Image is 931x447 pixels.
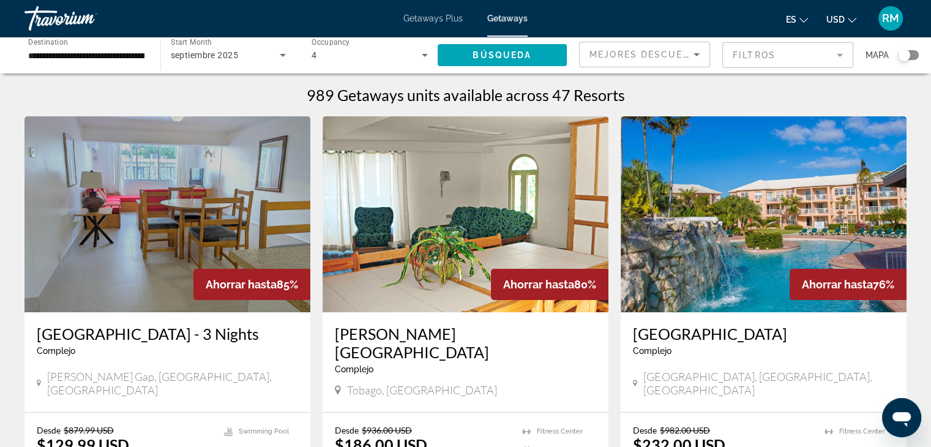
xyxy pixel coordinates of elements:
[347,383,497,397] span: Tobago, [GEOGRAPHIC_DATA]
[786,15,796,24] span: es
[239,427,289,435] span: Swimming Pool
[643,370,894,397] span: [GEOGRAPHIC_DATA], [GEOGRAPHIC_DATA], [GEOGRAPHIC_DATA]
[362,425,412,435] span: $936.00 USD
[28,37,68,46] span: Destination
[875,6,907,31] button: User Menu
[802,278,873,291] span: Ahorrar hasta
[882,12,899,24] span: RM
[193,269,310,300] div: 85%
[64,425,114,435] span: $879.99 USD
[171,50,239,60] span: septiembre 2025
[790,269,907,300] div: 76%
[537,427,583,435] span: Fitness Center
[826,10,856,28] button: Change currency
[633,346,671,356] span: Complejo
[633,425,657,435] span: Desde
[335,325,596,361] a: [PERSON_NAME][GEOGRAPHIC_DATA]
[882,398,921,437] iframe: Button to launch messaging window
[403,13,463,23] a: Getaways Plus
[660,425,710,435] span: $982.00 USD
[312,50,316,60] span: 4
[323,116,608,312] img: 0080I01X.jpg
[473,50,531,60] span: Búsqueda
[24,116,310,312] img: S420I01X.jpg
[866,47,889,64] span: Mapa
[589,50,712,59] span: Mejores descuentos
[312,38,350,47] span: Occupancy
[589,47,700,62] mat-select: Sort by
[633,325,894,343] a: [GEOGRAPHIC_DATA]
[786,10,808,28] button: Change language
[621,116,907,312] img: ii_isr1.jpg
[24,2,147,34] a: Travorium
[47,370,298,397] span: [PERSON_NAME] Gap, [GEOGRAPHIC_DATA], [GEOGRAPHIC_DATA]
[722,42,853,69] button: Filter
[171,38,212,47] span: Start Month
[206,278,277,291] span: Ahorrar hasta
[491,269,608,300] div: 80%
[37,425,61,435] span: Desde
[438,44,567,66] button: Búsqueda
[37,325,298,343] a: [GEOGRAPHIC_DATA] - 3 Nights
[335,364,373,374] span: Complejo
[503,278,574,291] span: Ahorrar hasta
[826,15,845,24] span: USD
[839,427,885,435] span: Fitness Center
[335,425,359,435] span: Desde
[487,13,528,23] a: Getaways
[307,86,625,104] h1: 989 Getaways units available across 47 Resorts
[37,346,75,356] span: Complejo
